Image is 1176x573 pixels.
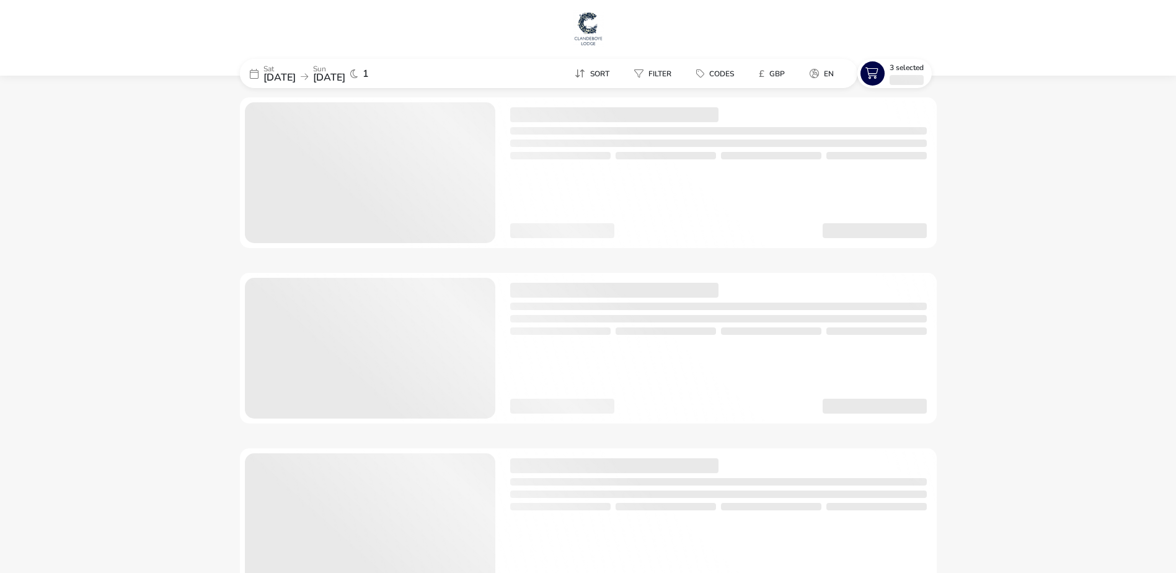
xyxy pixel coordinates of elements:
naf-pibe-menu-bar-item: £GBP [749,64,800,82]
span: Sort [590,69,609,79]
naf-pibe-menu-bar-item: Filter [624,64,686,82]
span: GBP [769,69,785,79]
button: £GBP [749,64,795,82]
img: Main Website [573,10,604,47]
span: 1 [363,69,369,79]
span: en [824,69,834,79]
div: Sat[DATE]Sun[DATE]1 [240,59,426,88]
p: Sun [313,65,345,73]
i: £ [759,68,764,80]
naf-pibe-menu-bar-item: Sort [565,64,624,82]
span: Filter [648,69,671,79]
naf-pibe-menu-bar-item: en [800,64,849,82]
naf-pibe-menu-bar-item: 3 Selected [857,59,937,88]
button: en [800,64,844,82]
p: Sat [263,65,296,73]
span: Codes [709,69,734,79]
span: [DATE] [313,71,345,84]
button: Filter [624,64,681,82]
span: [DATE] [263,71,296,84]
naf-pibe-menu-bar-item: Codes [686,64,749,82]
span: 3 Selected [890,63,924,73]
button: 3 Selected [857,59,932,88]
button: Codes [686,64,744,82]
button: Sort [565,64,619,82]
